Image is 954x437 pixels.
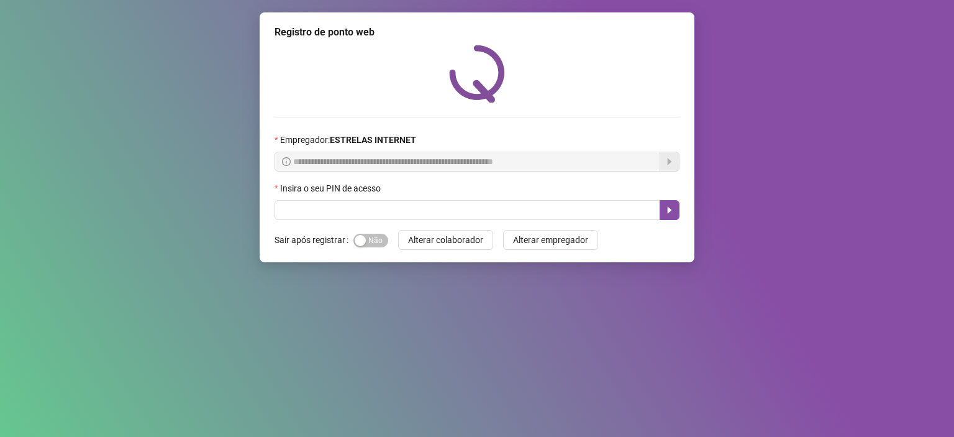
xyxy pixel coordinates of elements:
span: info-circle [282,157,291,166]
span: Alterar empregador [513,233,588,247]
div: Registro de ponto web [275,25,679,40]
img: QRPoint [449,45,505,103]
button: Alterar colaborador [398,230,493,250]
strong: ESTRELAS INTERNET [330,135,416,145]
span: Alterar colaborador [408,233,483,247]
label: Insira o seu PIN de acesso [275,182,389,195]
span: caret-right [665,205,675,215]
button: Alterar empregador [503,230,598,250]
label: Sair após registrar [275,230,353,250]
span: Empregador : [280,133,416,147]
